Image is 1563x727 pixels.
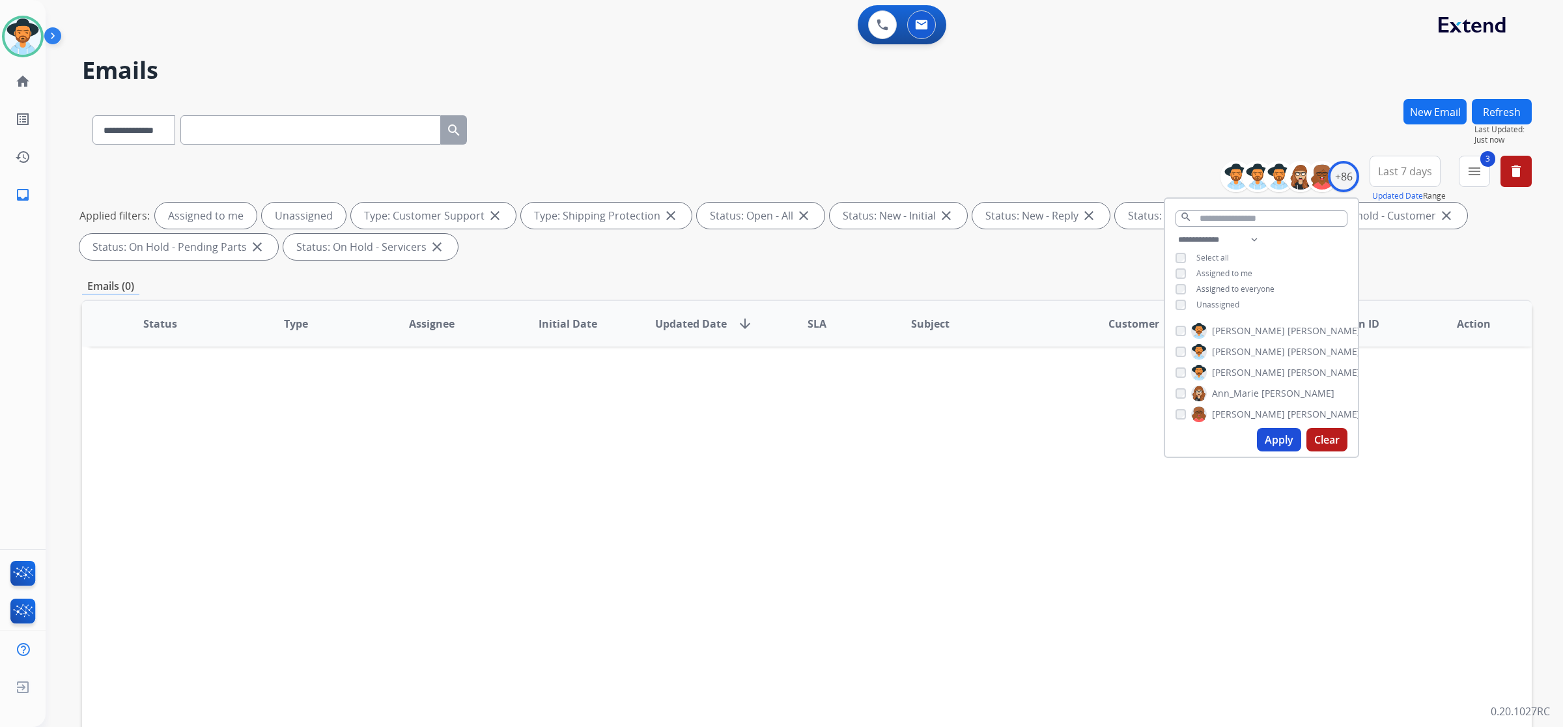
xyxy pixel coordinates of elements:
span: [PERSON_NAME] [1212,345,1285,358]
div: Status: On-hold – Internal [1115,203,1284,229]
span: Range [1372,190,1446,201]
span: Assigned to me [1196,268,1252,279]
div: Unassigned [262,203,346,229]
div: Assigned to me [155,203,257,229]
span: [PERSON_NAME] [1212,366,1285,379]
mat-icon: close [249,239,265,255]
mat-icon: history [15,149,31,165]
mat-icon: close [796,208,811,223]
mat-icon: close [1439,208,1454,223]
p: 0.20.1027RC [1491,704,1550,719]
span: Unassigned [1196,299,1239,310]
div: Status: On-hold - Customer [1289,203,1467,229]
span: SLA [808,316,826,332]
p: Emails (0) [82,278,139,294]
button: Apply [1257,428,1301,451]
div: Status: New - Initial [830,203,967,229]
span: Last 7 days [1378,169,1432,174]
mat-icon: close [429,239,445,255]
span: [PERSON_NAME] [1288,345,1360,358]
mat-icon: home [15,74,31,89]
th: Action [1396,301,1532,347]
span: Ann_Marie [1212,387,1259,400]
span: 3 [1480,151,1495,167]
button: 3 [1459,156,1490,187]
span: [PERSON_NAME] [1288,366,1360,379]
button: Clear [1306,428,1347,451]
span: Initial Date [539,316,597,332]
div: Type: Shipping Protection [521,203,692,229]
span: Subject [911,316,950,332]
span: [PERSON_NAME] [1288,324,1360,337]
p: Applied filters: [79,208,150,223]
div: Status: On Hold - Servicers [283,234,458,260]
button: Last 7 days [1370,156,1441,187]
span: Customer [1108,316,1159,332]
mat-icon: search [1180,211,1192,223]
div: Type: Customer Support [351,203,516,229]
div: +86 [1328,161,1359,192]
span: Status [143,316,177,332]
span: Select all [1196,252,1229,263]
mat-icon: delete [1508,164,1524,179]
span: [PERSON_NAME] [1212,408,1285,421]
span: Type [284,316,308,332]
span: Updated Date [655,316,727,332]
span: Last Updated: [1474,124,1532,135]
span: Just now [1474,135,1532,145]
span: [PERSON_NAME] [1212,324,1285,337]
span: [PERSON_NAME] [1261,387,1334,400]
div: Status: On Hold - Pending Parts [79,234,278,260]
span: [PERSON_NAME] [1288,408,1360,421]
mat-icon: close [1081,208,1097,223]
button: New Email [1403,99,1467,124]
div: Status: Open - All [697,203,824,229]
mat-icon: close [487,208,503,223]
div: Status: New - Reply [972,203,1110,229]
mat-icon: close [663,208,679,223]
mat-icon: inbox [15,187,31,203]
mat-icon: arrow_downward [737,316,753,332]
button: Updated Date [1372,191,1423,201]
span: Assignee [409,316,455,332]
mat-icon: close [938,208,954,223]
button: Refresh [1472,99,1532,124]
mat-icon: menu [1467,164,1482,179]
h2: Emails [82,57,1532,83]
mat-icon: list_alt [15,111,31,127]
img: avatar [5,18,41,55]
span: Assigned to everyone [1196,283,1274,294]
mat-icon: search [446,122,462,138]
